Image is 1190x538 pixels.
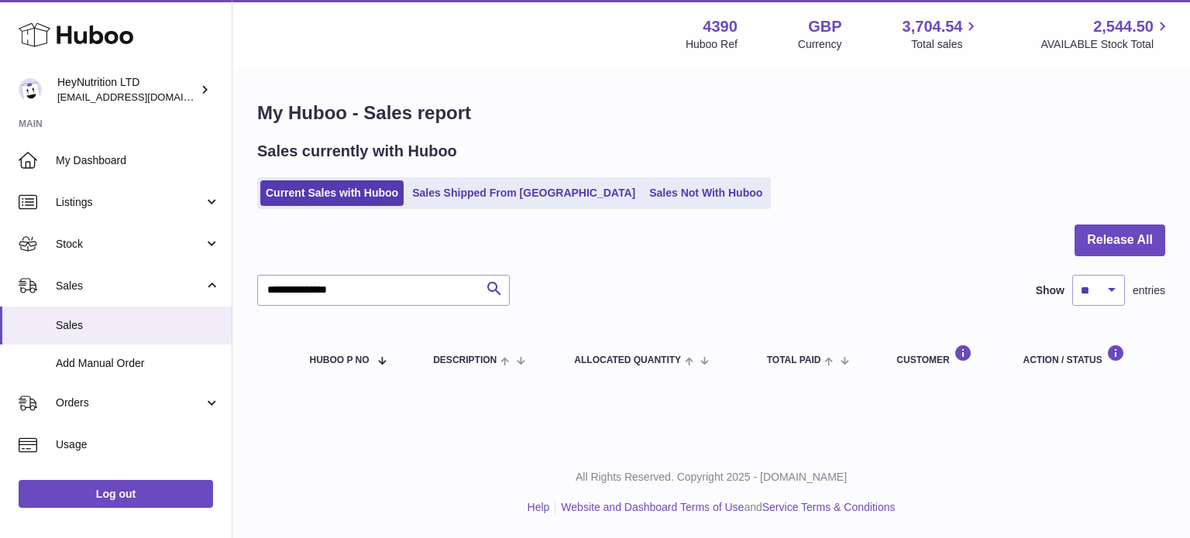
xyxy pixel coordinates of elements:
span: Stock [56,237,204,252]
span: ALLOCATED Quantity [574,355,681,365]
h1: My Huboo - Sales report [257,101,1165,125]
a: Current Sales with Huboo [260,180,404,206]
span: Description [433,355,497,365]
div: Huboo Ref [686,37,738,52]
span: AVAILABLE Stock Total [1040,37,1171,52]
div: HeyNutrition LTD [57,75,197,105]
span: 2,544.50 [1093,16,1154,37]
span: [EMAIL_ADDRESS][DOMAIN_NAME] [57,91,228,103]
a: Sales Not With Huboo [644,180,768,206]
a: Sales Shipped From [GEOGRAPHIC_DATA] [407,180,641,206]
span: 3,704.54 [903,16,963,37]
span: Sales [56,318,220,333]
span: My Dashboard [56,153,220,168]
a: 2,544.50 AVAILABLE Stock Total [1040,16,1171,52]
span: entries [1133,283,1165,298]
a: 3,704.54 Total sales [903,16,981,52]
a: Log out [19,480,213,508]
div: Action / Status [1023,344,1150,365]
label: Show [1036,283,1064,298]
div: Customer [896,344,992,365]
span: Total sales [911,37,980,52]
span: Usage [56,437,220,452]
strong: 4390 [703,16,738,37]
span: Huboo P no [310,355,370,365]
img: info@heynutrition.com [19,78,42,101]
strong: GBP [808,16,841,37]
a: Help [528,501,550,513]
a: Service Terms & Conditions [762,501,896,513]
span: Total paid [767,355,821,365]
a: Website and Dashboard Terms of Use [561,501,744,513]
span: Add Manual Order [56,356,220,371]
p: All Rights Reserved. Copyright 2025 - [DOMAIN_NAME] [245,470,1178,485]
h2: Sales currently with Huboo [257,141,457,162]
span: Sales [56,279,204,293]
button: Release All [1075,224,1165,256]
span: Orders [56,396,204,410]
li: and [555,500,895,515]
div: Currency [798,37,842,52]
span: Listings [56,195,204,210]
